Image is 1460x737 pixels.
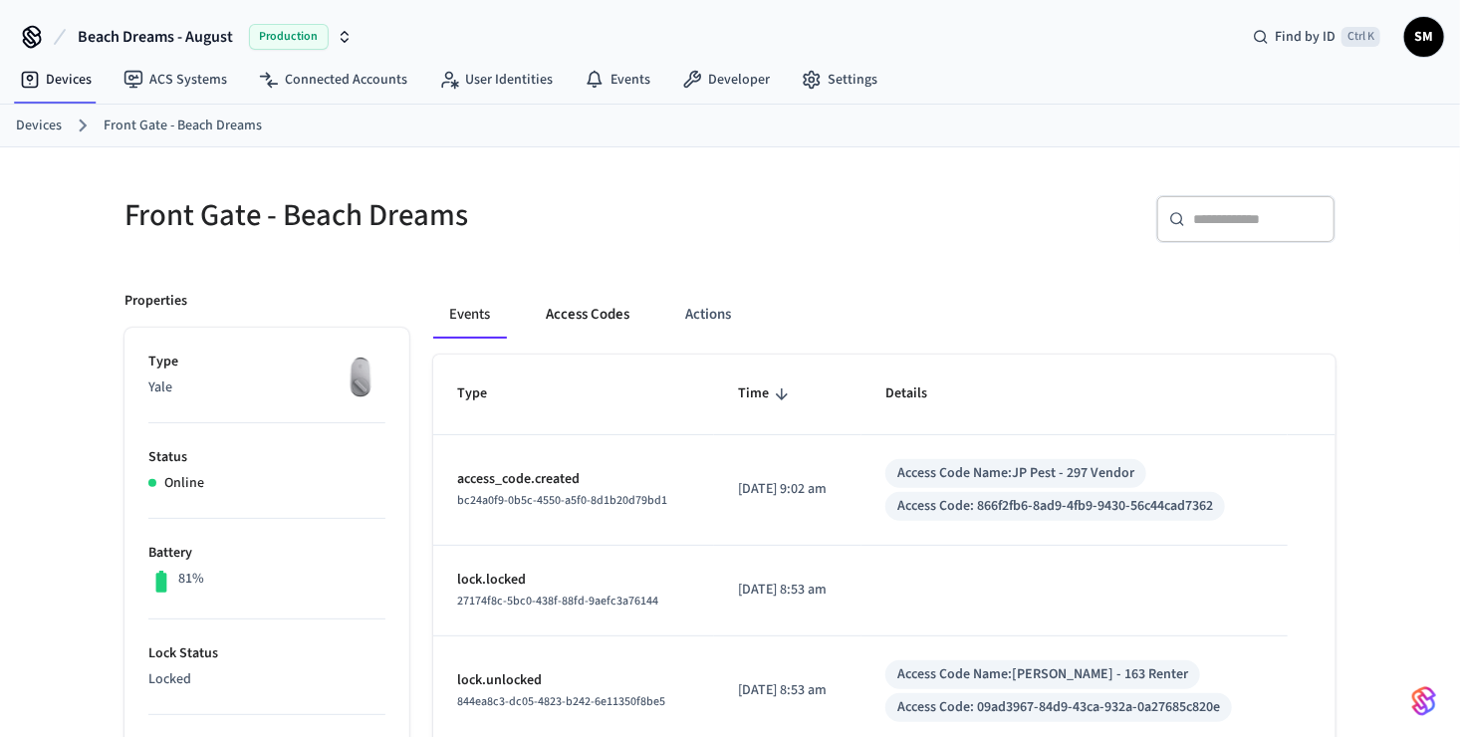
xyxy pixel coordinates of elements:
img: August Wifi Smart Lock 3rd Gen, Silver, Front [336,352,385,401]
p: [DATE] 8:53 am [738,580,838,601]
span: Ctrl K [1341,27,1380,47]
p: lock.unlocked [457,670,690,691]
a: ACS Systems [108,62,243,98]
a: Devices [16,116,62,136]
button: SM [1404,17,1444,57]
div: Access Code: 09ad3967-84d9-43ca-932a-0a27685c820e [897,697,1220,718]
div: Access Code Name: [PERSON_NAME] - 163 Renter [897,664,1188,685]
span: Time [738,378,795,409]
div: ant example [433,291,1336,339]
a: Connected Accounts [243,62,423,98]
p: Battery [148,543,385,564]
button: Events [433,291,506,339]
span: SM [1406,19,1442,55]
h5: Front Gate - Beach Dreams [124,195,718,236]
p: Yale [148,377,385,398]
p: Type [148,352,385,372]
a: Front Gate - Beach Dreams [104,116,262,136]
span: bc24a0f9-0b5c-4550-a5f0-8d1b20d79bd1 [457,492,667,509]
p: 81% [178,569,204,590]
button: Access Codes [530,291,645,339]
span: Type [457,378,513,409]
p: Lock Status [148,643,385,664]
span: Details [885,378,953,409]
a: Settings [786,62,893,98]
p: [DATE] 8:53 am [738,680,838,701]
div: Access Code: 866f2fb6-8ad9-4fb9-9430-56c44cad7362 [897,496,1213,517]
a: User Identities [423,62,569,98]
div: Find by IDCtrl K [1237,19,1396,55]
p: Locked [148,669,385,690]
p: Properties [124,291,187,312]
span: Production [249,24,329,50]
a: Developer [666,62,786,98]
span: 27174f8c-5bc0-438f-88fd-9aefc3a76144 [457,593,658,610]
p: [DATE] 9:02 am [738,479,838,500]
p: lock.locked [457,570,690,591]
span: 844ea8c3-dc05-4823-b242-6e11350f8be5 [457,693,665,710]
img: SeamLogoGradient.69752ec5.svg [1412,685,1436,717]
button: Actions [669,291,747,339]
a: Events [569,62,666,98]
span: Find by ID [1275,27,1336,47]
p: Status [148,447,385,468]
p: Online [164,473,204,494]
p: access_code.created [457,469,690,490]
a: Devices [4,62,108,98]
div: Access Code Name: JP Pest - 297 Vendor [897,463,1134,484]
span: Beach Dreams - August [78,25,233,49]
